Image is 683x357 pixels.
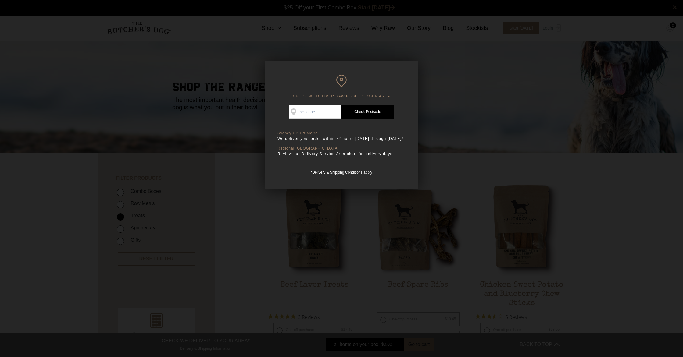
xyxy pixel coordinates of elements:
[277,151,406,157] p: Review our Delivery Service Area chart for delivery days
[277,136,406,142] p: We deliver your order within 72 hours [DATE] through [DATE]*
[311,169,372,175] a: *Delivery & Shipping Conditions apply
[342,105,394,119] a: Check Postcode
[289,105,342,119] input: Postcode
[277,131,406,136] p: Sydney CBD & Metro
[277,146,406,151] p: Regional [GEOGRAPHIC_DATA]
[277,75,406,99] h6: CHECK WE DELIVER RAW FOOD TO YOUR AREA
